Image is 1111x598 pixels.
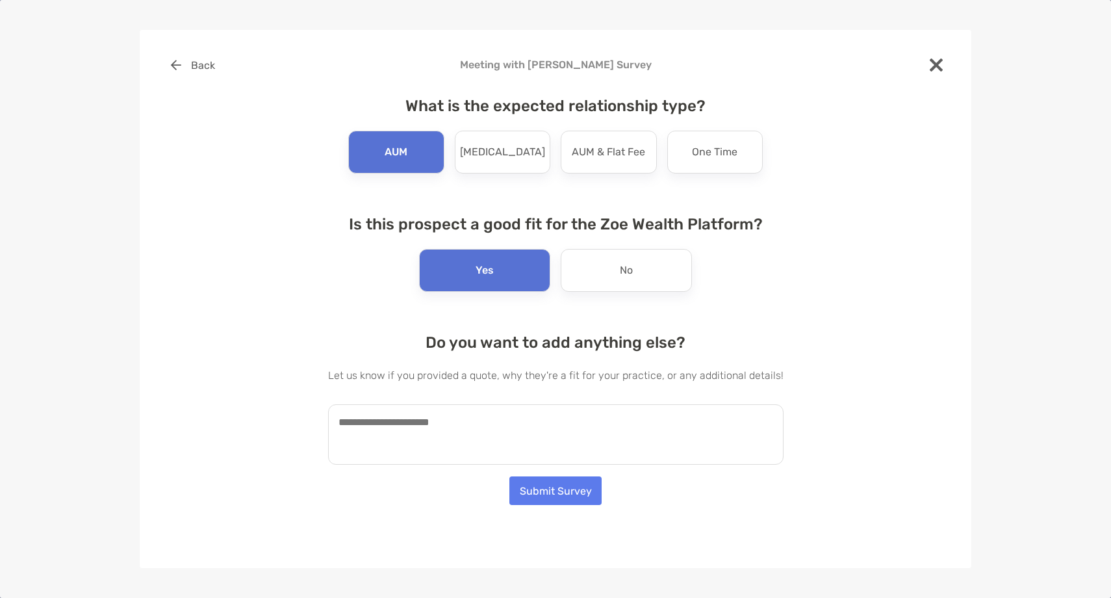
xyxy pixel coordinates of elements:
h4: Is this prospect a good fit for the Zoe Wealth Platform? [328,215,784,233]
img: close modal [930,58,943,71]
p: One Time [692,142,737,162]
button: Back [160,51,225,79]
img: button icon [171,60,181,70]
p: AUM & Flat Fee [572,142,645,162]
p: Let us know if you provided a quote, why they're a fit for your practice, or any additional details! [328,367,784,383]
h4: Do you want to add anything else? [328,333,784,352]
p: [MEDICAL_DATA] [460,142,545,162]
button: Submit Survey [509,476,602,505]
p: No [620,260,633,281]
h4: Meeting with [PERSON_NAME] Survey [160,58,951,71]
h4: What is the expected relationship type? [328,97,784,115]
p: Yes [476,260,494,281]
p: AUM [385,142,407,162]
